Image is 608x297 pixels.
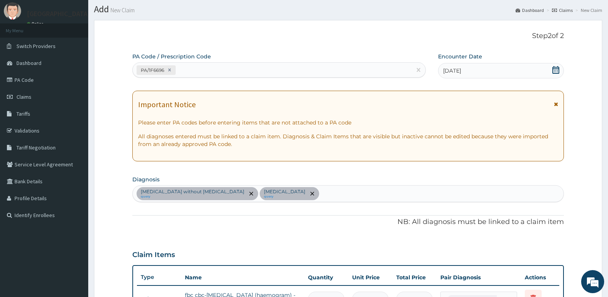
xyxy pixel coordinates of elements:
span: remove selection option [309,190,316,197]
span: We're online! [44,97,106,174]
img: d_794563401_company_1708531726252_794563401 [14,38,31,58]
span: remove selection option [248,190,255,197]
p: [MEDICAL_DATA] without [MEDICAL_DATA] [141,189,244,195]
label: Encounter Date [438,53,482,60]
th: Type [137,270,181,284]
span: Dashboard [16,60,41,66]
th: Quantity [304,270,348,285]
h3: Claim Items [132,251,175,259]
th: Total Price [392,270,437,285]
p: [GEOGRAPHIC_DATA] [27,10,90,17]
p: [MEDICAL_DATA] [264,189,305,195]
textarea: Type your message and hit 'Enter' [4,210,146,237]
div: Chat with us now [40,43,129,53]
small: New Claim [109,7,135,13]
h1: Add [94,4,602,14]
th: Name [181,270,304,285]
div: PA/1F6696 [138,66,165,75]
h1: Important Notice [138,100,196,109]
li: New Claim [573,7,602,13]
img: User Image [4,2,21,20]
a: Claims [552,7,573,13]
a: Online [27,21,45,27]
p: All diagnoses entered must be linked to a claim item. Diagnosis & Claim Items that are visible bu... [138,133,558,148]
small: query [141,195,244,199]
span: Switch Providers [16,43,56,50]
span: [DATE] [443,67,461,75]
th: Actions [521,270,559,285]
span: Claims [16,93,31,100]
th: Pair Diagnosis [437,270,521,285]
span: Tariff Negotiation [16,144,56,151]
a: Dashboard [516,7,544,13]
span: Tariffs [16,110,30,117]
small: query [264,195,305,199]
label: PA Code / Prescription Code [132,53,211,60]
label: Diagnosis [132,176,160,183]
div: Minimize live chat window [126,4,144,22]
p: NB: All diagnosis must be linked to a claim item [132,217,564,227]
p: Step 2 of 2 [132,32,564,40]
p: Please enter PA codes before entering items that are not attached to a PA code [138,119,558,126]
th: Unit Price [348,270,392,285]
